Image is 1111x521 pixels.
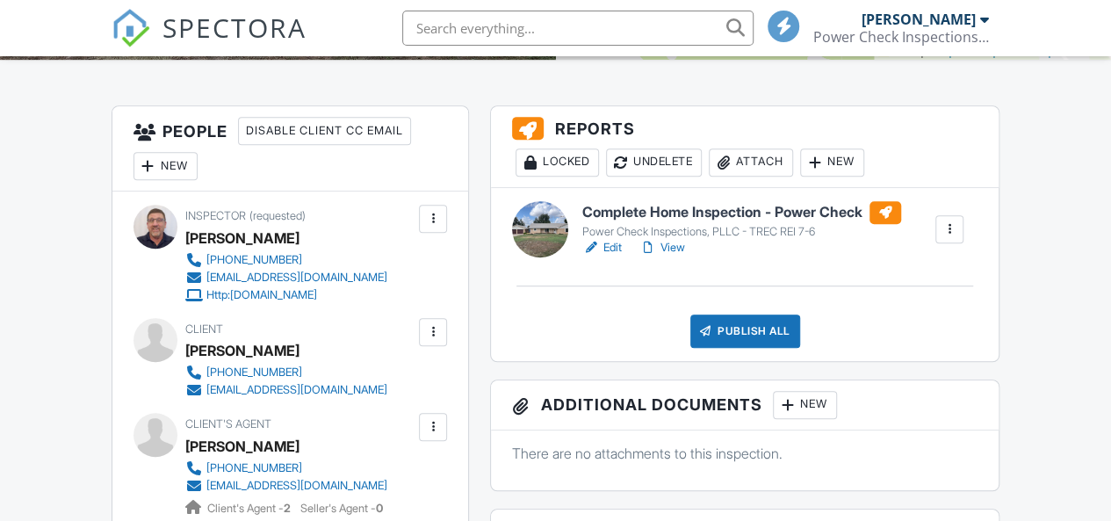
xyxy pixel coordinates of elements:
a: Edit [582,239,622,257]
input: Search everything... [402,11,754,46]
a: Leaflet [878,47,918,58]
div: [PHONE_NUMBER] [206,365,302,380]
h3: People [112,106,469,192]
h6: Complete Home Inspection - Power Check [582,201,901,224]
div: Publish All [690,315,800,348]
div: New [133,152,198,180]
div: New [800,148,864,177]
div: [PERSON_NAME] [185,225,299,251]
div: Http:[DOMAIN_NAME] [206,288,317,302]
strong: 2 [284,502,291,515]
div: [PERSON_NAME] [185,337,299,364]
a: [PHONE_NUMBER] [185,364,387,381]
a: [PHONE_NUMBER] [185,251,387,269]
span: Client's Agent - [207,502,293,515]
div: [PHONE_NUMBER] [206,461,302,475]
strong: 0 [376,502,383,515]
img: The Best Home Inspection Software - Spectora [112,9,150,47]
a: SPECTORA [112,24,307,61]
span: Client's Agent [185,417,271,431]
a: [EMAIL_ADDRESS][DOMAIN_NAME] [185,269,387,286]
a: Complete Home Inspection - Power Check Power Check Inspections, PLLC - TREC REI 7-6 [582,201,901,240]
a: View [639,239,685,257]
div: Power Check Inspections, PLLC [813,28,989,46]
div: New [773,391,837,419]
h3: Reports [491,106,999,187]
a: © OpenStreetMap contributors [976,47,1107,58]
span: (requested) [249,209,306,222]
a: [EMAIL_ADDRESS][DOMAIN_NAME] [185,381,387,399]
div: [EMAIL_ADDRESS][DOMAIN_NAME] [206,383,387,397]
div: [PHONE_NUMBER] [206,253,302,267]
span: Seller's Agent - [300,502,383,515]
a: [EMAIL_ADDRESS][DOMAIN_NAME] [185,477,387,495]
span: | [920,47,923,58]
div: [PERSON_NAME] [862,11,976,28]
a: Http:[DOMAIN_NAME] [185,286,387,304]
div: Disable Client CC Email [238,117,411,145]
div: Undelete [606,148,702,177]
span: SPECTORA [162,9,307,46]
span: Client [185,322,223,336]
p: There are no attachments to this inspection. [512,444,978,463]
div: [EMAIL_ADDRESS][DOMAIN_NAME] [206,479,387,493]
div: [PERSON_NAME] [185,433,299,459]
div: Attach [709,148,793,177]
h3: Additional Documents [491,380,999,431]
a: [PHONE_NUMBER] [185,459,387,477]
div: [EMAIL_ADDRESS][DOMAIN_NAME] [206,271,387,285]
span: Inspector [185,209,246,222]
div: Power Check Inspections, PLLC - TREC REI 7-6 [582,225,901,239]
div: Locked [516,148,599,177]
a: © MapTiler [926,47,973,58]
